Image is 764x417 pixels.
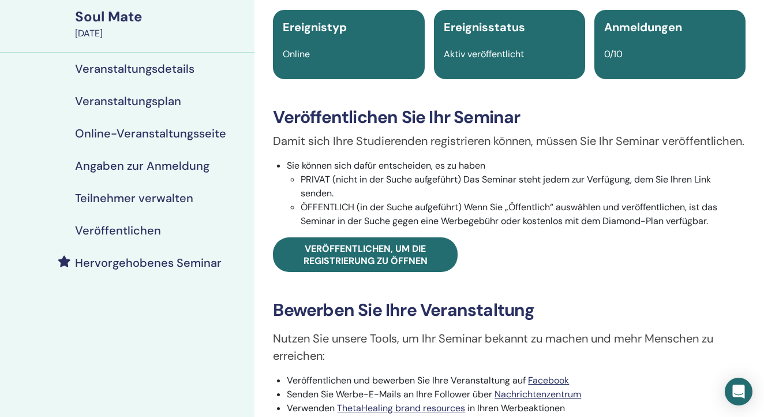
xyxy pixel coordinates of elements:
[604,48,623,60] span: 0/10
[604,20,682,35] span: Anmeldungen
[304,243,428,267] span: Veröffentlichen, um die Registrierung zu öffnen
[75,224,161,237] h4: Veröffentlichen
[287,388,746,401] li: Senden Sie Werbe-E-Mails an Ihre Follower über
[725,378,752,405] div: Open Intercom Messenger
[75,191,193,205] h4: Teilnehmer verwalten
[68,7,254,40] a: Soul Mate[DATE]
[273,330,746,364] p: Nutzen Sie unsere Tools, um Ihr Seminar bekannt zu machen und mehr Menschen zu erreichen:
[75,94,181,108] h4: Veranstaltungsplan
[75,7,248,27] div: Soul Mate
[273,107,746,128] h3: Veröffentlichen Sie Ihr Seminar
[75,159,209,173] h4: Angaben zur Anmeldung
[283,48,310,60] span: Online
[301,200,746,228] li: ÖFFENTLICH (in der Suche aufgeführt) Wenn Sie „Öffentlich“ auswählen und veröffentlichen, ist das...
[301,173,746,200] li: PRIVAT (nicht in der Suche aufgeführt) Das Seminar steht jedem zur Verfügung, dem Sie Ihren Link ...
[444,20,525,35] span: Ereignisstatus
[337,402,465,414] a: ThetaHealing brand resources
[495,388,581,400] a: Nachrichtenzentrum
[273,237,458,272] a: Veröffentlichen, um die Registrierung zu öffnen
[287,374,746,388] li: Veröffentlichen und bewerben Sie Ihre Veranstaltung auf
[75,256,222,270] h4: Hervorgehobenes Seminar
[273,300,746,321] h3: Bewerben Sie Ihre Veranstaltung
[287,401,746,415] li: Verwenden in Ihren Werbeaktionen
[75,62,194,76] h4: Veranstaltungsdetails
[273,132,746,150] p: Damit sich Ihre Studierenden registrieren können, müssen Sie Ihr Seminar veröffentlichen.
[444,48,524,60] span: Aktiv veröffentlicht
[75,126,226,140] h4: Online-Veranstaltungsseite
[287,159,746,228] li: Sie können sich dafür entscheiden, es zu haben
[528,374,569,386] a: Facebook
[75,27,248,40] div: [DATE]
[283,20,347,35] span: Ereignistyp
